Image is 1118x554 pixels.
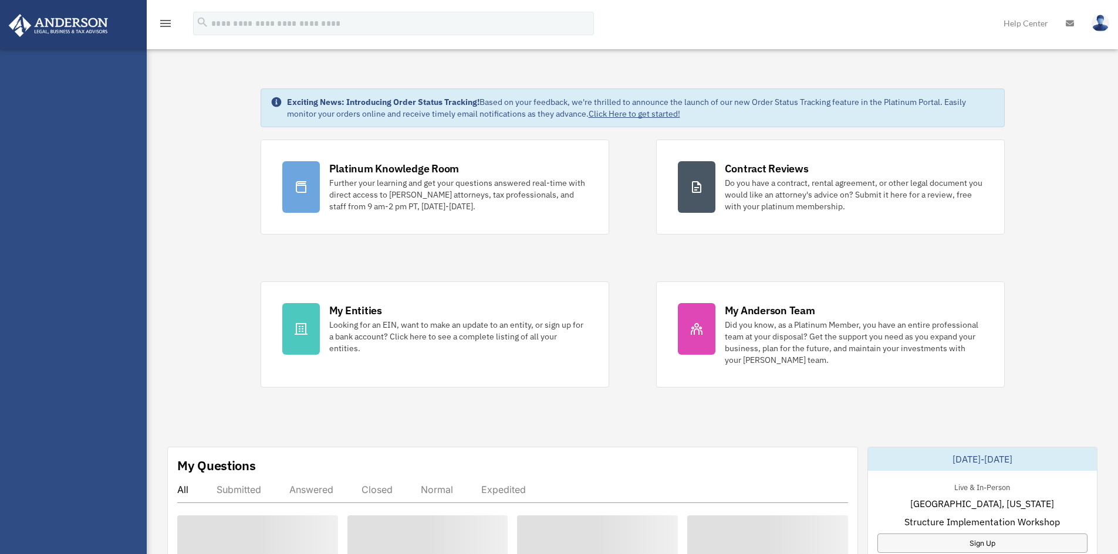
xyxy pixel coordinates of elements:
i: search [196,16,209,29]
div: Live & In-Person [945,480,1019,492]
div: My Anderson Team [725,303,815,318]
div: Do you have a contract, rental agreement, or other legal document you would like an attorney's ad... [725,177,983,212]
div: All [177,484,188,495]
a: My Anderson Team Did you know, as a Platinum Member, you have an entire professional team at your... [656,281,1005,388]
div: Submitted [217,484,261,495]
a: Sign Up [877,533,1087,553]
a: Platinum Knowledge Room Further your learning and get your questions answered real-time with dire... [261,140,609,234]
div: Answered [289,484,333,495]
span: Structure Implementation Workshop [904,515,1060,529]
div: Normal [421,484,453,495]
span: [GEOGRAPHIC_DATA], [US_STATE] [910,497,1054,511]
a: Click Here to get started! [589,108,680,119]
strong: Exciting News: Introducing Order Status Tracking! [287,97,479,107]
div: My Entities [329,303,382,318]
a: Contract Reviews Do you have a contract, rental agreement, or other legal document you would like... [656,140,1005,234]
div: [DATE]-[DATE] [868,447,1097,471]
div: Contract Reviews [725,161,809,176]
div: Closed [362,484,393,495]
a: My Entities Looking for an EIN, want to make an update to an entity, or sign up for a bank accoun... [261,281,609,388]
div: My Questions [177,457,256,474]
img: User Pic [1092,15,1109,32]
div: Based on your feedback, we're thrilled to announce the launch of our new Order Status Tracking fe... [287,96,995,120]
img: Anderson Advisors Platinum Portal [5,14,112,37]
i: menu [158,16,173,30]
div: Did you know, as a Platinum Member, you have an entire professional team at your disposal? Get th... [725,319,983,366]
div: Expedited [481,484,526,495]
div: Further your learning and get your questions answered real-time with direct access to [PERSON_NAM... [329,177,587,212]
div: Platinum Knowledge Room [329,161,460,176]
div: Looking for an EIN, want to make an update to an entity, or sign up for a bank account? Click her... [329,319,587,354]
a: menu [158,21,173,30]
